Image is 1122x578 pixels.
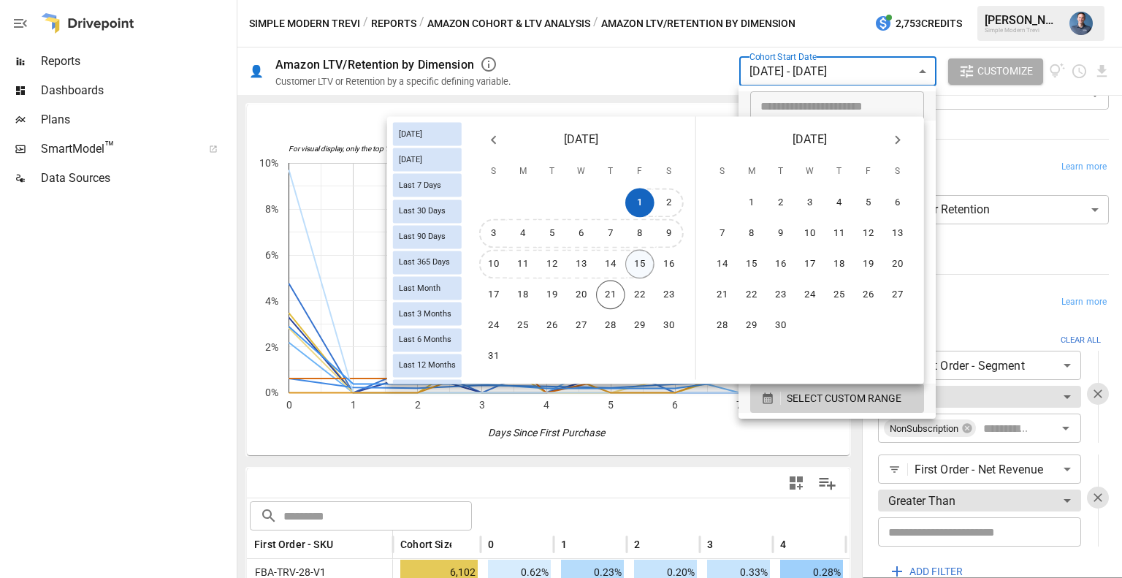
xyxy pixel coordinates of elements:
[393,206,451,216] span: Last 30 Days
[625,189,654,218] button: 1
[625,219,654,248] button: 8
[393,335,457,344] span: Last 6 Months
[393,277,462,300] div: Last Month
[567,281,596,310] button: 20
[393,258,456,267] span: Last 365 Days
[654,250,684,279] button: 16
[479,342,508,371] button: 31
[656,157,682,186] span: Saturday
[797,157,823,186] span: Wednesday
[393,328,462,351] div: Last 6 Months
[709,157,736,186] span: Sunday
[393,303,462,326] div: Last 3 Months
[393,251,462,274] div: Last 365 Days
[596,281,625,310] button: 21
[393,225,462,248] div: Last 90 Days
[708,311,737,341] button: 28
[564,129,598,150] span: [DATE]
[737,189,766,218] button: 1
[885,157,911,186] span: Saturday
[508,281,538,310] button: 18
[708,219,737,248] button: 7
[393,232,451,242] span: Last 90 Days
[567,219,596,248] button: 6
[766,281,795,310] button: 23
[766,311,795,341] button: 30
[825,219,854,248] button: 11
[393,122,462,145] div: [DATE]
[539,157,565,186] span: Tuesday
[708,250,737,279] button: 14
[627,157,653,186] span: Friday
[479,311,508,341] button: 24
[596,311,625,341] button: 28
[768,157,794,186] span: Tuesday
[508,250,538,279] button: 11
[737,311,766,341] button: 29
[737,250,766,279] button: 15
[596,250,625,279] button: 14
[393,174,462,197] div: Last 7 Days
[393,284,446,293] span: Last Month
[766,250,795,279] button: 16
[567,250,596,279] button: 13
[479,219,508,248] button: 3
[479,125,508,154] button: Previous month
[538,311,567,341] button: 26
[795,219,825,248] button: 10
[708,281,737,310] button: 21
[538,250,567,279] button: 12
[654,189,684,218] button: 2
[508,311,538,341] button: 25
[766,189,795,218] button: 2
[625,311,654,341] button: 29
[567,311,596,341] button: 27
[787,389,901,408] span: SELECT CUSTOM RANGE
[393,148,462,172] div: [DATE]
[625,281,654,310] button: 22
[596,219,625,248] button: 7
[481,157,507,186] span: Sunday
[825,250,854,279] button: 18
[654,311,684,341] button: 30
[883,219,912,248] button: 13
[568,157,595,186] span: Wednesday
[393,361,462,370] span: Last 12 Months
[625,250,654,279] button: 15
[538,281,567,310] button: 19
[737,281,766,310] button: 22
[795,281,825,310] button: 24
[854,281,883,310] button: 26
[825,189,854,218] button: 4
[393,180,447,190] span: Last 7 Days
[793,129,827,150] span: [DATE]
[654,281,684,310] button: 23
[826,157,852,186] span: Thursday
[393,155,428,164] span: [DATE]
[393,309,457,319] span: Last 3 Months
[854,189,883,218] button: 5
[854,250,883,279] button: 19
[766,219,795,248] button: 9
[654,219,684,248] button: 9
[883,125,912,154] button: Next month
[825,281,854,310] button: 25
[393,379,462,403] div: Last Year
[795,250,825,279] button: 17
[737,219,766,248] button: 8
[393,354,462,377] div: Last 12 Months
[508,219,538,248] button: 4
[510,157,536,186] span: Monday
[883,250,912,279] button: 20
[739,157,765,186] span: Monday
[795,189,825,218] button: 3
[393,199,462,223] div: Last 30 Days
[750,384,924,413] button: SELECT CUSTOM RANGE
[883,281,912,310] button: 27
[883,189,912,218] button: 6
[854,219,883,248] button: 12
[479,281,508,310] button: 17
[393,129,428,139] span: [DATE]
[538,219,567,248] button: 5
[855,157,882,186] span: Friday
